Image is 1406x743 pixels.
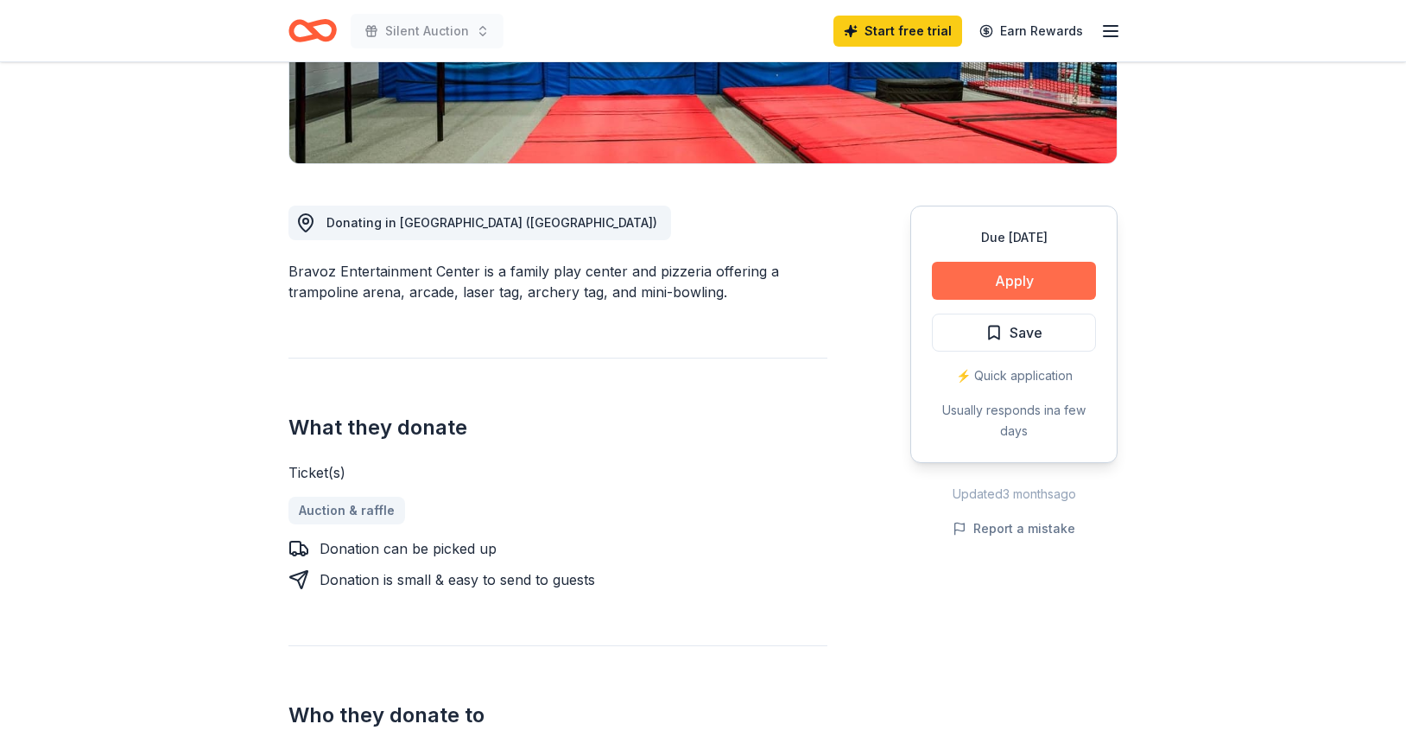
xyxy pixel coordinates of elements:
[320,538,497,559] div: Donation can be picked up
[932,262,1096,300] button: Apply
[932,227,1096,248] div: Due [DATE]
[910,484,1118,505] div: Updated 3 months ago
[288,462,827,483] div: Ticket(s)
[351,14,503,48] button: Silent Auction
[1010,321,1042,344] span: Save
[326,215,657,230] span: Donating in [GEOGRAPHIC_DATA] ([GEOGRAPHIC_DATA])
[288,261,827,302] div: Bravoz Entertainment Center is a family play center and pizzeria offering a trampoline arena, arc...
[969,16,1093,47] a: Earn Rewards
[932,400,1096,441] div: Usually responds in a few days
[288,10,337,51] a: Home
[288,414,827,441] h2: What they donate
[953,518,1075,539] button: Report a mistake
[833,16,962,47] a: Start free trial
[932,314,1096,352] button: Save
[288,497,405,524] a: Auction & raffle
[320,569,595,590] div: Donation is small & easy to send to guests
[385,21,469,41] span: Silent Auction
[932,365,1096,386] div: ⚡️ Quick application
[288,702,827,729] h2: Who they donate to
